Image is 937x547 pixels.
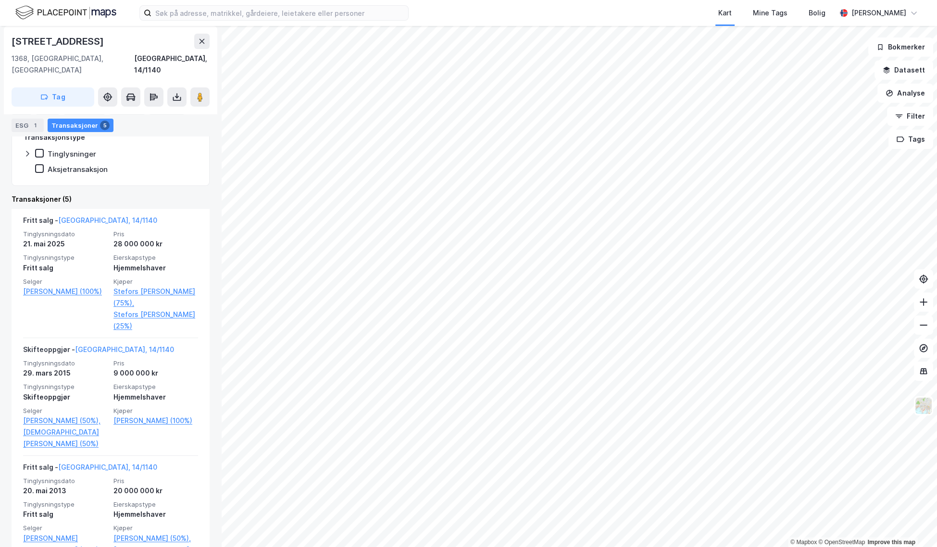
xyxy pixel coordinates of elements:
[58,216,157,224] a: [GEOGRAPHIC_DATA], 14/1140
[113,477,198,485] span: Pris
[914,397,933,415] img: Z
[753,7,787,19] div: Mine Tags
[24,132,85,143] div: Transaksjonstype
[23,230,108,238] span: Tinglysningsdato
[113,230,198,238] span: Pris
[113,500,198,509] span: Eierskapstype
[12,87,94,107] button: Tag
[113,367,198,379] div: 9 000 000 kr
[113,309,198,332] a: Stefors [PERSON_NAME] (25%)
[113,238,198,250] div: 28 000 000 kr
[888,130,933,149] button: Tags
[23,344,174,359] div: Skifteoppgjør -
[75,345,174,353] a: [GEOGRAPHIC_DATA], 14/1140
[23,367,108,379] div: 29. mars 2015
[889,501,937,547] div: Kontrollprogram for chat
[113,391,198,403] div: Hjemmelshaver
[23,500,108,509] span: Tinglysningstype
[113,359,198,367] span: Pris
[23,215,157,230] div: Fritt salg -
[30,121,40,130] div: 1
[15,4,116,21] img: logo.f888ab2527a4732fd821a326f86c7f29.svg
[809,7,825,19] div: Bolig
[12,53,134,76] div: 1368, [GEOGRAPHIC_DATA], [GEOGRAPHIC_DATA]
[889,501,937,547] iframe: Chat Widget
[12,194,210,205] div: Transaksjoner (5)
[23,462,157,477] div: Fritt salg -
[23,485,108,497] div: 20. mai 2013
[48,149,96,158] div: Tinglysninger
[113,254,198,262] span: Eierskapstype
[113,533,198,544] a: [PERSON_NAME] (50%),
[887,107,933,126] button: Filter
[113,524,198,532] span: Kjøper
[23,359,108,367] span: Tinglysningsdato
[58,463,157,471] a: [GEOGRAPHIC_DATA], 14/1140
[23,262,108,274] div: Fritt salg
[113,383,198,391] span: Eierskapstype
[875,61,933,80] button: Datasett
[868,539,915,546] a: Improve this map
[851,7,906,19] div: [PERSON_NAME]
[23,238,108,250] div: 21. mai 2025
[877,84,933,103] button: Analyse
[113,278,198,286] span: Kjøper
[113,415,198,426] a: [PERSON_NAME] (100%)
[48,165,108,174] div: Aksjetransaksjon
[23,407,108,415] span: Selger
[868,37,933,57] button: Bokmerker
[23,391,108,403] div: Skifteoppgjør
[23,254,108,262] span: Tinglysningstype
[23,477,108,485] span: Tinglysningsdato
[48,119,113,132] div: Transaksjoner
[23,524,108,532] span: Selger
[12,119,44,132] div: ESG
[100,121,110,130] div: 5
[113,286,198,309] a: Stefors [PERSON_NAME] (75%),
[23,426,108,450] a: [DEMOGRAPHIC_DATA][PERSON_NAME] (50%)
[790,539,817,546] a: Mapbox
[23,415,108,426] a: [PERSON_NAME] (50%),
[23,383,108,391] span: Tinglysningstype
[23,278,108,286] span: Selger
[113,485,198,497] div: 20 000 000 kr
[23,286,108,297] a: [PERSON_NAME] (100%)
[134,53,210,76] div: [GEOGRAPHIC_DATA], 14/1140
[113,407,198,415] span: Kjøper
[113,509,198,520] div: Hjemmelshaver
[113,262,198,274] div: Hjemmelshaver
[818,539,865,546] a: OpenStreetMap
[23,509,108,520] div: Fritt salg
[12,34,106,49] div: [STREET_ADDRESS]
[151,6,408,20] input: Søk på adresse, matrikkel, gårdeiere, leietakere eller personer
[718,7,732,19] div: Kart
